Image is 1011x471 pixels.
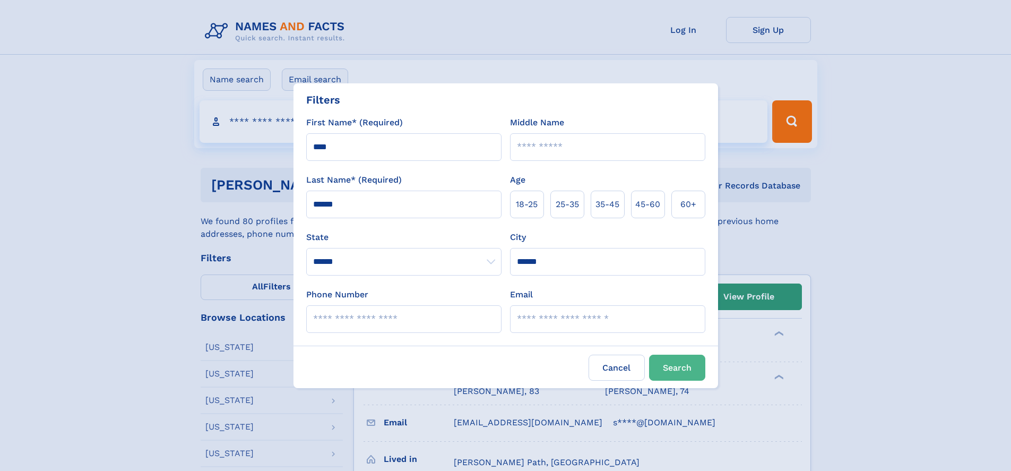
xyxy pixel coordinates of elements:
[680,198,696,211] span: 60+
[306,174,402,186] label: Last Name* (Required)
[510,231,526,244] label: City
[306,116,403,129] label: First Name* (Required)
[306,92,340,108] div: Filters
[510,288,533,301] label: Email
[306,231,502,244] label: State
[649,355,705,381] button: Search
[595,198,619,211] span: 35‑45
[589,355,645,381] label: Cancel
[306,288,368,301] label: Phone Number
[635,198,660,211] span: 45‑60
[556,198,579,211] span: 25‑35
[516,198,538,211] span: 18‑25
[510,116,564,129] label: Middle Name
[510,174,525,186] label: Age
